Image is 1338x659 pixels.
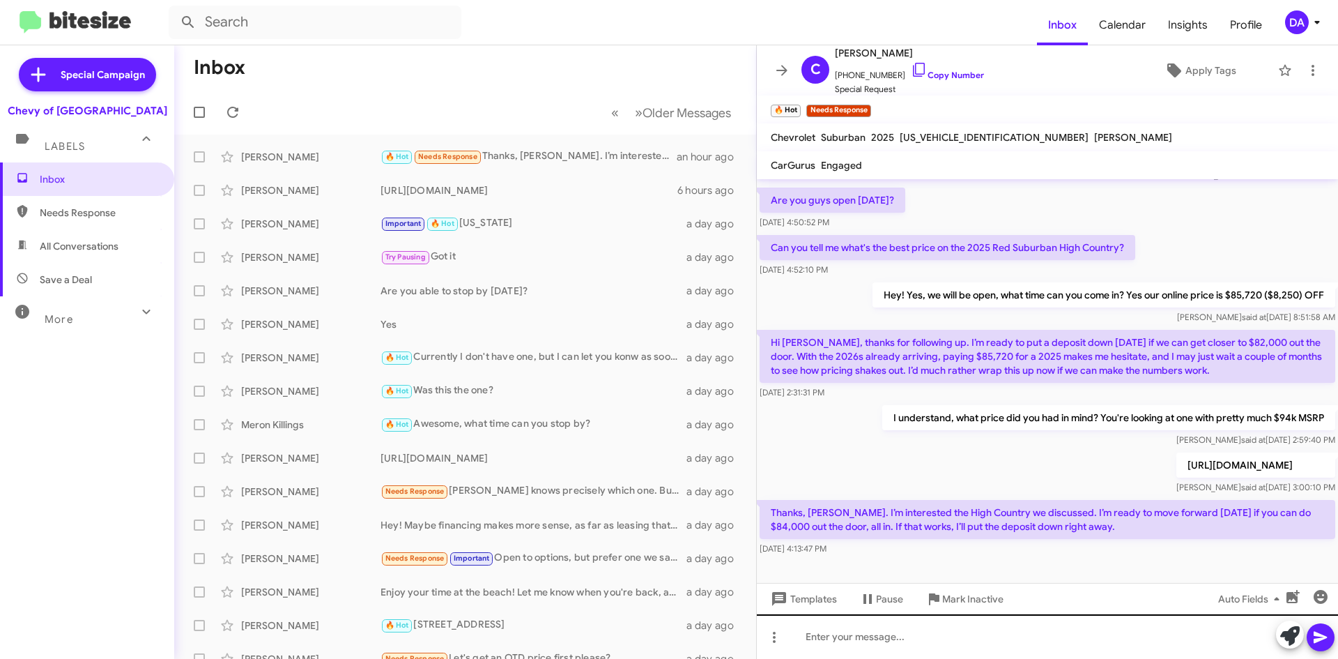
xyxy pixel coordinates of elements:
span: said at [1241,482,1266,492]
span: Engaged [821,159,862,172]
p: Are you guys open [DATE]? [760,188,905,213]
span: [DATE] 4:13:47 PM [760,543,826,554]
div: [PERSON_NAME] [241,317,380,331]
div: Enjoy your time at the beach! Let me know when you're back, and we can schedule a visit to explor... [380,585,686,599]
input: Search [169,6,461,39]
div: a day ago [686,485,745,499]
span: Needs Response [40,206,158,220]
span: [US_VEHICLE_IDENTIFICATION_NUMBER] [900,131,1089,144]
small: Needs Response [806,105,870,117]
div: [URL][DOMAIN_NAME] [380,451,686,465]
div: [PERSON_NAME] [241,284,380,298]
span: [DATE] 4:50:52 PM [760,217,829,227]
p: [URL][DOMAIN_NAME] [1176,453,1335,478]
p: Hi [PERSON_NAME], thanks for following up. I’m ready to put a deposit down [DATE] if we can get c... [760,330,1335,383]
div: a day ago [686,552,745,566]
span: Try Pausing [385,252,426,262]
span: Chevrolet [771,131,815,144]
span: [DATE] 2:31:31 PM [760,387,824,397]
div: a day ago [686,351,745,365]
span: 2025 [871,131,894,144]
span: Mark Inactive [942,586,1003,612]
div: [PERSON_NAME] [241,485,380,499]
span: » [635,104,643,121]
div: a day ago [686,317,745,331]
button: Previous [603,98,627,127]
span: 🔥 Hot [431,219,454,228]
span: CarGurus [771,159,815,172]
span: More [45,313,73,326]
div: Got it [380,249,686,265]
span: [PERSON_NAME] [DATE] 2:59:40 PM [1176,434,1335,445]
div: a day ago [686,518,745,532]
a: Profile [1219,5,1273,45]
button: Auto Fields [1207,586,1296,612]
div: [STREET_ADDRESS] [380,617,686,633]
div: [PERSON_NAME] [241,384,380,398]
span: 🔥 Hot [385,353,409,362]
p: I understand, what price did you had in mind? You're looking at one with pretty much $94k MSRP [882,405,1335,430]
div: a day ago [686,418,745,432]
div: Chevy of [GEOGRAPHIC_DATA] [8,104,167,118]
div: [PERSON_NAME] [241,619,380,633]
a: Inbox [1037,5,1088,45]
div: Are you able to stop by [DATE]? [380,284,686,298]
span: [PERSON_NAME] [1094,131,1172,144]
div: Was this the one? [380,383,686,399]
span: Apply Tags [1185,58,1236,83]
div: [PERSON_NAME] [241,585,380,599]
span: Special Request [835,82,984,96]
div: Thanks, [PERSON_NAME]. I’m interested the High Country we discussed. I’m ready to move forward [D... [380,149,677,165]
span: [PERSON_NAME] [835,45,984,61]
div: [PERSON_NAME] [241,451,380,465]
div: [PERSON_NAME] [241,351,380,365]
small: 🔥 Hot [771,105,801,117]
div: Awesome, what time can you stop by? [380,416,686,432]
div: [URL][DOMAIN_NAME] [380,183,677,197]
div: a day ago [686,619,745,633]
div: [PERSON_NAME] [241,150,380,164]
span: said at [1242,312,1266,322]
button: Templates [757,586,848,612]
button: Mark Inactive [914,586,1015,612]
span: C [810,59,821,81]
p: Can you tell me what's the best price on the 2025 Red Suburban High Country? [760,235,1135,260]
a: Insights [1157,5,1219,45]
span: Labels [45,140,85,153]
span: Pause [876,586,903,612]
span: [PERSON_NAME] [DATE] 3:00:10 PM [1176,482,1335,492]
span: [DATE] 4:52:10 PM [760,264,828,275]
span: Older Messages [643,105,731,121]
button: DA [1273,10,1323,34]
div: a day ago [686,250,745,264]
a: Special Campaign [19,58,156,91]
span: 🔥 Hot [385,621,409,630]
p: Hey! Yes, we will be open, what time can you come in? Yes our online price is $85,720 ($8,250) OFF [872,282,1335,308]
button: Next [626,98,739,127]
span: Auto Fields [1218,586,1285,612]
button: Apply Tags [1128,58,1271,83]
span: 🔥 Hot [385,386,409,395]
span: 🔥 Hot [385,152,409,161]
div: a day ago [686,284,745,298]
div: Yes [380,317,686,331]
span: Needs Response [385,554,445,563]
div: Currently I don't have one, but I can let you konw as soon as we get one [380,349,686,365]
span: Inbox [40,172,158,186]
span: [PERSON_NAME] [DATE] 8:51:58 AM [1177,312,1335,322]
div: [PERSON_NAME] [241,552,380,566]
div: [US_STATE] [380,215,686,232]
nav: Page navigation example [603,98,739,127]
span: said at [1241,434,1266,445]
a: Calendar [1088,5,1157,45]
div: a day ago [686,451,745,465]
div: [PERSON_NAME] [241,217,380,231]
div: [PERSON_NAME] knows precisely which one. But it's a 2025 white premier. [380,483,686,499]
span: Suburban [821,131,866,144]
span: All Conversations [40,239,118,253]
button: Pause [848,586,914,612]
